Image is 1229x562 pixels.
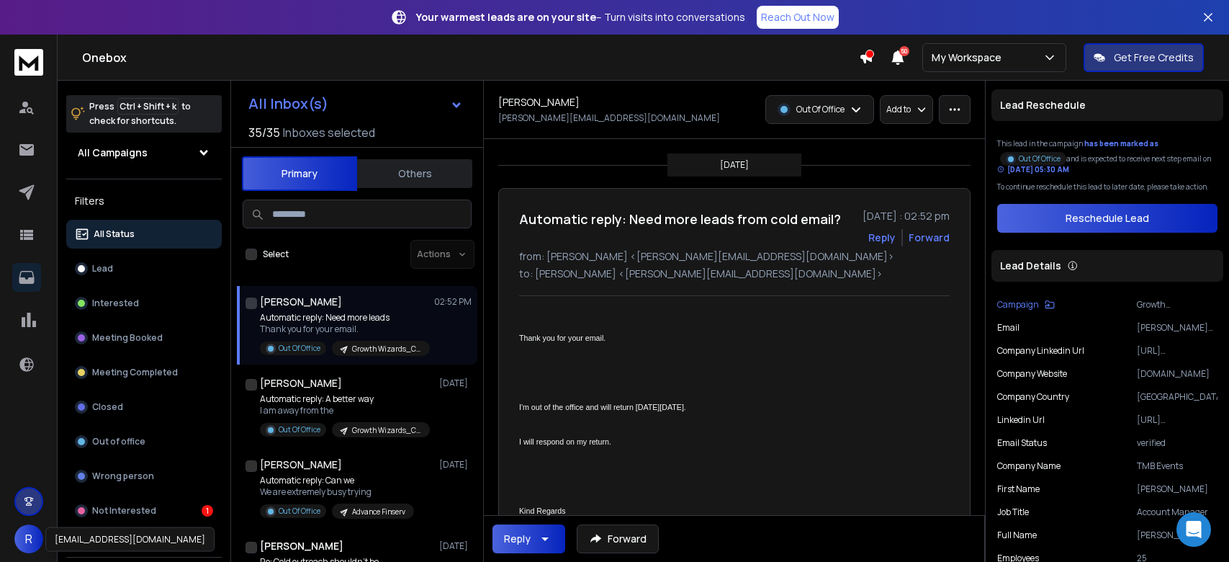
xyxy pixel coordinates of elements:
[14,525,43,553] button: R
[1137,460,1217,472] p: TMB Events
[492,525,565,553] button: Reply
[886,104,911,115] p: Add to
[720,159,749,171] p: [DATE]
[1137,299,1217,311] p: Growth Wizards_Cold Email_UK
[1137,391,1217,403] p: [GEOGRAPHIC_DATA]
[519,437,611,446] span: I will respond on my return.
[761,10,834,24] p: Reach Out Now
[66,289,222,318] button: Interested
[78,146,148,160] h1: All Campaigns
[997,530,1037,541] p: Full Name
[1000,98,1086,112] p: Lead Reschedule
[909,231,950,245] div: Forward
[279,424,320,435] p: Out Of Office
[82,49,859,66] h1: Onebox
[260,295,342,309] h1: [PERSON_NAME]
[796,104,845,115] p: Out Of Office
[66,254,222,283] button: Lead
[66,220,222,249] button: All Status
[283,124,375,141] h3: Inboxes selected
[1019,153,1061,164] p: Out Of Office
[997,507,1029,518] p: Job Title
[66,138,222,167] button: All Campaigns
[1084,43,1204,72] button: Get Free Credits
[260,312,430,324] p: Automatic reply: Need more leads
[997,368,1067,380] p: Company Website
[868,231,896,245] button: Reply
[1114,50,1194,65] p: Get Free Credits
[504,532,531,546] div: Reply
[997,414,1045,426] p: Linkedin Url
[248,97,328,111] h1: All Inbox(s)
[279,343,320,354] p: Out Of Office
[1137,414,1217,426] p: [URL][DOMAIN_NAME][PERSON_NAME]
[439,540,472,552] p: [DATE]
[237,89,474,118] button: All Inbox(s)
[498,95,580,110] h1: [PERSON_NAME]
[92,263,113,275] p: Lead
[997,391,1069,403] p: Company Country
[997,164,1069,175] div: [DATE] 05:30 AM
[260,539,343,553] h1: [PERSON_NAME]
[1137,345,1217,357] p: [URL][DOMAIN_NAME]
[997,437,1047,449] p: Email Status
[997,483,1040,495] p: First Name
[1137,437,1217,449] p: verified
[498,112,720,124] p: [PERSON_NAME][EMAIL_ADDRESS][DOMAIN_NAME]
[260,475,414,486] p: Automatic reply: Can we
[577,525,659,553] button: Forward
[94,228,135,240] p: All Status
[439,378,472,389] p: [DATE]
[202,505,213,517] div: 1
[899,46,909,56] span: 50
[66,427,222,456] button: Out of office
[519,209,841,229] h1: Automatic reply: Need more leads from cold email?
[519,507,566,532] span: Kind Regards Jo
[1137,530,1217,541] p: [PERSON_NAME]
[519,403,686,411] span: I'm out of the office and will return [DATE][DATE].
[416,10,596,24] strong: Your warmest leads are on your site
[248,124,280,141] span: 35 / 35
[260,376,342,391] h1: [PERSON_NAME]
[997,299,1039,311] p: Campaign
[89,99,191,128] p: Press to check for shortcuts.
[260,324,430,335] p: Thank you for your email.
[439,459,472,470] p: [DATE]
[45,527,215,552] div: [EMAIL_ADDRESS][DOMAIN_NAME]
[92,298,139,309] p: Interested
[434,296,472,308] p: 02:52 PM
[242,156,357,191] button: Primary
[519,267,950,281] p: to: [PERSON_NAME] <[PERSON_NAME][EMAIL_ADDRESS][DOMAIN_NAME]>
[997,204,1217,233] button: Reschedule Lead
[757,6,839,29] a: Reach Out Now
[66,358,222,387] button: Meeting Completed
[1084,138,1158,148] span: has been marked as
[14,49,43,76] img: logo
[66,496,222,525] button: Not Interested1
[66,393,222,421] button: Closed
[997,182,1217,192] p: To continue reschedule this lead to later date, please take action.
[92,436,145,447] p: Out of office
[1176,512,1211,547] div: Open Intercom Messenger
[997,299,1055,311] button: Campaign
[92,470,154,482] p: Wrong person
[352,425,421,436] p: Growth Wizards_Cold Email_UK
[263,249,289,260] label: Select
[1000,259,1061,273] p: Lead Details
[1137,507,1217,518] p: Account Manager
[997,460,1061,472] p: Company Name
[519,334,606,342] span: Thank you for your email.
[92,505,156,517] p: Not Interested
[352,507,405,517] p: Advance Finserv
[352,344,421,354] p: Growth Wizards_Cold Email_UK
[260,405,430,416] p: I am away from the
[92,367,178,378] p: Meeting Completed
[260,458,342,472] h1: [PERSON_NAME]
[117,98,179,115] span: Ctrl + Shift + k
[66,324,222,352] button: Meeting Booked
[1137,483,1217,495] p: [PERSON_NAME]
[519,249,950,264] p: from: [PERSON_NAME] <[PERSON_NAME][EMAIL_ADDRESS][DOMAIN_NAME]>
